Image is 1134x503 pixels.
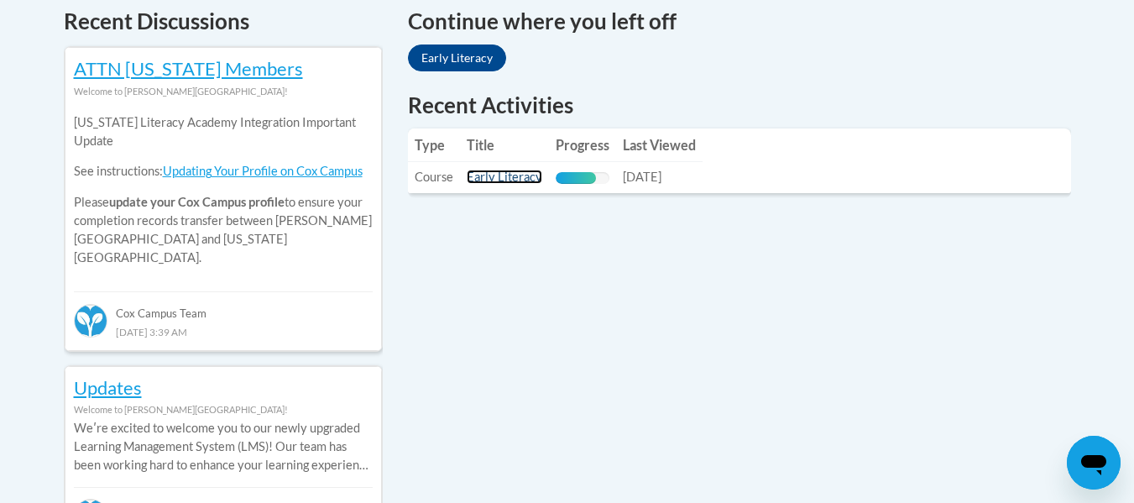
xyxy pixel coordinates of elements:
div: Please to ensure your completion records transfer between [PERSON_NAME][GEOGRAPHIC_DATA] and [US_... [74,101,373,280]
th: Title [460,128,549,162]
iframe: Button to launch messaging window [1067,436,1121,490]
span: [DATE] [623,170,661,184]
th: Last Viewed [616,128,703,162]
b: update your Cox Campus profile [109,195,285,209]
h4: Continue where you left off [408,5,1071,38]
a: Updating Your Profile on Cox Campus [163,164,363,178]
a: Updates [74,376,142,399]
a: Early Literacy [408,45,506,71]
div: Progress, % [556,172,596,184]
th: Type [408,128,460,162]
a: ATTN [US_STATE] Members [74,57,303,80]
h1: Recent Activities [408,90,1071,120]
p: Weʹre excited to welcome you to our newly upgraded Learning Management System (LMS)! Our team has... [74,419,373,474]
div: Welcome to [PERSON_NAME][GEOGRAPHIC_DATA]! [74,401,373,419]
p: [US_STATE] Literacy Academy Integration Important Update [74,113,373,150]
img: Cox Campus Team [74,304,107,338]
a: Early Literacy [467,170,542,184]
span: Course [415,170,453,184]
div: Welcome to [PERSON_NAME][GEOGRAPHIC_DATA]! [74,82,373,101]
h4: Recent Discussions [64,5,383,38]
div: Cox Campus Team [74,291,373,322]
th: Progress [549,128,616,162]
p: See instructions: [74,162,373,181]
div: [DATE] 3:39 AM [74,322,373,341]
